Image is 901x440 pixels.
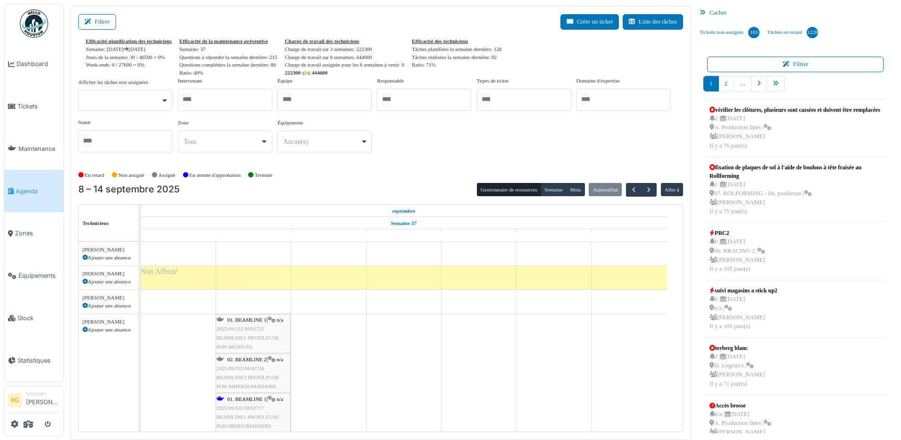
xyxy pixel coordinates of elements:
span: BEAMLINE1 PROFILEUSE POH MENSUEL [217,335,279,349]
span: Stock [17,314,60,323]
span: BEAMLINE2 PROFILEUSE POH BIHEBDOMADAIRE [217,374,279,389]
div: Manager [26,390,60,397]
div: Ajouter une absence [83,254,135,262]
div: 1 | [DATE] 07. ROLFORMING - 04. profileuse | [PERSON_NAME] Il y a 75 jour(s) [709,180,881,216]
div: Ratio: 40% [179,69,277,77]
div: 0 | [DATE] n/a | [PERSON_NAME] Il y a 105 jour(s) [709,295,777,331]
a: Tickets [4,85,64,128]
a: Zones [4,212,64,255]
div: [PERSON_NAME] [83,294,135,302]
span: n/a [277,357,284,362]
span: Tickets [17,102,60,111]
button: Aller à [661,183,683,196]
div: Tâches réalisées la semaine dernière: 92 [412,53,501,61]
a: PRC2 0 |[DATE] 06. BRACING 2 | [PERSON_NAME]Il y a 105 jour(s) [707,226,768,276]
input: Tous [82,134,92,148]
input: Tous [282,92,291,106]
div: Efficacité de la maintenance préventive [179,37,277,45]
div: Efficacité des techniciens [412,37,501,45]
button: Filtrer [707,57,884,72]
span: 01. BEAMLINE 1 [227,317,267,323]
div: Accès brosse [709,401,771,410]
div: Semaine: [DATE] [DATE] [86,45,172,53]
span: n/a [277,396,284,402]
div: Semaine: 37 [179,45,277,53]
label: Équipe [277,77,292,85]
a: Dashboard [4,43,64,85]
div: Ratio: 71% [412,61,501,69]
button: Mois [566,183,585,196]
a: Stock [4,297,64,340]
label: En attente d'approbation [189,171,241,179]
div: Charge de travail sur 6 semaines: 444600 [285,53,404,61]
a: terberg blanc 2 |[DATE] D. Logistics | [PERSON_NAME]Il y a 71 jour(s) [707,341,768,391]
a: 12 septembre 2025 [468,230,489,241]
div: [PERSON_NAME] [83,246,135,254]
div: 2 | [DATE] A. Production lines | [PERSON_NAME] Il y a 75 jour(s) [709,114,880,150]
label: Intervenant [178,77,202,85]
span: n/a [277,317,284,323]
input: Tous [182,92,191,106]
a: 13 septembre 2025 [543,230,565,241]
span: Dashboard [17,59,60,68]
span: 2025/09/332/M/02728 [217,365,264,371]
label: Responsable [377,77,404,85]
a: fixation de plaques de sol à l'aide de boulons à tête fraisée au Rollforming 1 |[DATE] 07. ROLFOR... [707,161,884,219]
a: 8 septembre 2025 [390,205,418,217]
div: vérifier les clôtures, plusieurs sont cassées et doivent être remplacées [709,106,880,114]
div: Efficacité planification des techniciens [86,37,172,45]
a: 8 septembre 2025 [169,230,187,241]
div: Tous [184,137,260,147]
a: Maintenance [4,128,64,170]
div: suivi magasins a stick up2 [709,286,777,295]
label: Statut [78,118,91,126]
span: Équipements [18,271,60,280]
div: Ajouter une absence [83,302,135,310]
label: Afficher les tâches non assignées [78,78,148,86]
div: Cacher [696,6,895,20]
div: fixation de plaques de sol à l'aide de boulons à tête fraisée au Rollforming [709,163,881,180]
label: Équipement [277,119,303,127]
span: 01. BEAMLINE 1 [227,396,267,402]
div: terberg blanc [709,344,765,352]
a: 9 septembre 2025 [242,230,265,241]
img: Badge_color-CXgf-gQk.svg [20,9,48,38]
input: Tous [481,92,490,106]
div: 222300 ≤ ≤ 444600 [285,69,404,77]
div: 0 | [DATE] 06. BRACING 2 | [PERSON_NAME] Il y a 105 jour(s) [709,237,765,274]
button: Liste des tâches [623,14,683,30]
div: Charge de travail des techniciens [285,37,404,45]
button: Semaine [541,183,567,196]
div: [PERSON_NAME] [83,270,135,278]
a: Équipements [4,255,64,297]
label: Assigné [159,171,175,179]
div: 1228 [807,27,818,38]
div: | [217,315,290,352]
div: Charge de travail assignée pour les 6 semaines à venir: 0 [285,61,404,69]
a: … [733,76,751,91]
label: Non assigné [118,171,144,179]
div: Questions complétées la semaine dernière: 86 [179,61,277,69]
span: Maintenance [18,144,60,153]
h2: 8 – 14 septembre 2025 [78,184,180,195]
div: [PERSON_NAME] [83,318,135,326]
div: Jours de la semaine: 30 / 46500 = 0% [86,53,172,61]
a: RG Manager[PERSON_NAME] [8,390,60,413]
label: Zone [178,119,189,127]
div: 2 | [DATE] D. Logistics | [PERSON_NAME] Il y a 71 jour(s) [709,352,765,389]
a: 14 septembre 2025 [619,230,640,241]
div: Questions à répondre la semaine dernière: 215 [179,53,277,61]
label: Types de ticket [477,77,509,85]
nav: pager [703,76,887,99]
button: Suivant [641,183,657,197]
span: BEAMLINE1 PROFILEUSE POH HEBDOMADAIRE [217,414,279,429]
li: RG [8,393,22,407]
input: Tous [381,92,391,106]
label: Terminé [255,171,272,179]
div: Ajouter une absence [83,278,135,286]
div: Charge de travail sur 3 semaines: 222300 [285,45,404,53]
a: Agenda [4,170,64,212]
div: PRC2 [709,229,765,237]
a: Tâches en retard [763,20,822,45]
span: 02. BEAMLINE 2 [227,357,267,362]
